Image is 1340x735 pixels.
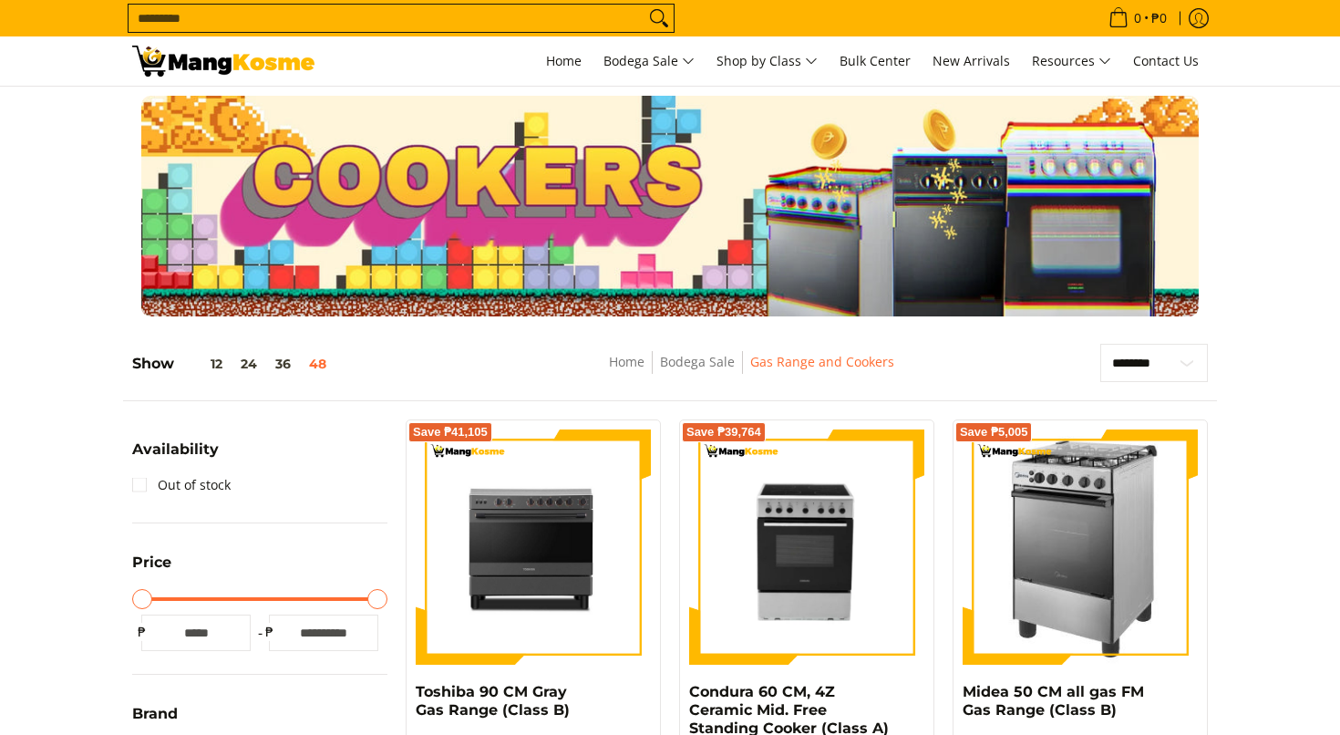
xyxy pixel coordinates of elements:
span: ₱ [260,623,278,641]
h5: Show [132,355,335,373]
span: Price [132,555,171,570]
span: Save ₱41,105 [413,427,488,438]
span: Availability [132,442,219,457]
a: Midea 50 CM all gas FM Gas Range (Class B) [963,683,1144,719]
span: Resources [1032,50,1111,73]
span: Contact Us [1133,52,1199,69]
span: Save ₱5,005 [960,427,1028,438]
a: Resources [1023,36,1120,86]
a: Contact Us [1124,36,1208,86]
summary: Open [132,707,178,735]
span: ₱0 [1149,12,1170,25]
span: Shop by Class [716,50,818,73]
span: Bulk Center [840,52,911,69]
a: Home [537,36,591,86]
button: 36 [266,357,300,371]
a: New Arrivals [923,36,1019,86]
button: 24 [232,357,266,371]
img: midea-50cm-4-burner-gas-range-silver-left-side-view-mang-kosme [989,430,1170,665]
a: Shop by Class [707,36,827,86]
span: ₱ [132,623,150,641]
summary: Open [132,555,171,584]
nav: Breadcrumbs [478,351,1025,392]
a: Bodega Sale [594,36,704,86]
a: Bodega Sale [660,353,735,370]
a: Gas Range and Cookers [750,353,894,370]
a: Bulk Center [830,36,920,86]
button: Search [644,5,674,32]
span: Brand [132,707,178,721]
a: Toshiba 90 CM Gray Gas Range (Class B) [416,683,570,719]
img: Gas Cookers &amp; Rangehood l Mang Kosme: Home Appliances Warehouse Sale [132,46,314,77]
a: Out of stock [132,471,231,500]
img: toshiba-90-cm-5-burner-gas-range-gray-full-view-mang-kosme [416,430,651,663]
a: Home [609,353,644,370]
span: New Arrivals [933,52,1010,69]
span: • [1103,8,1172,28]
summary: Open [132,442,219,471]
span: Save ₱39,764 [686,427,761,438]
span: Home [546,52,582,69]
span: 0 [1131,12,1144,25]
img: Condura 60 CM, 4Z Ceramic Mid. Free Standing Cooker (Class A) [689,430,924,665]
button: 48 [300,357,335,371]
nav: Main Menu [333,36,1208,86]
span: Bodega Sale [603,50,695,73]
button: 12 [174,357,232,371]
